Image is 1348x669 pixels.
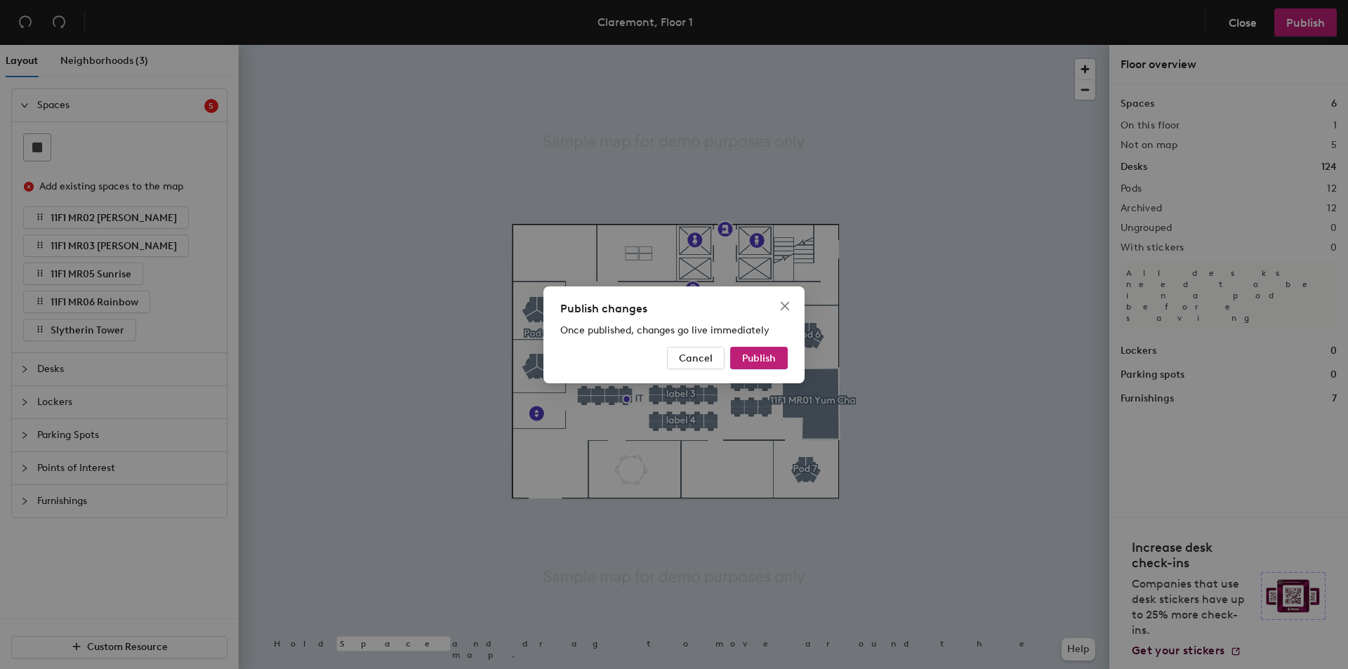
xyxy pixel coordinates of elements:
span: Once published, changes go live immediately [560,324,769,336]
span: Cancel [679,352,713,364]
span: close [779,300,791,312]
span: Close [774,300,796,312]
div: Publish changes [560,300,788,317]
button: Publish [730,347,788,369]
button: Close [774,295,796,317]
span: Publish [742,352,776,364]
button: Cancel [667,347,725,369]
